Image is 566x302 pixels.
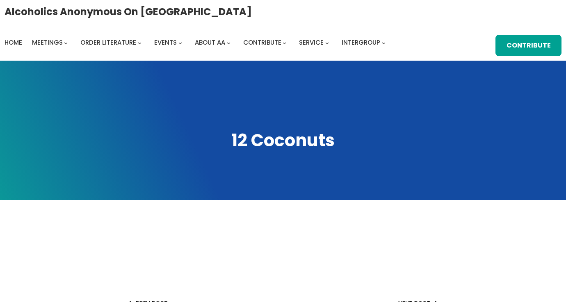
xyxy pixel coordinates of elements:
[32,37,63,48] a: Meetings
[64,41,68,44] button: Meetings submenu
[5,37,388,48] nav: Intergroup
[138,41,141,44] button: Order Literature submenu
[154,38,177,47] span: Events
[243,38,281,47] span: Contribute
[195,37,225,48] a: About AA
[5,38,22,47] span: Home
[243,37,281,48] a: Contribute
[325,41,329,44] button: Service submenu
[342,37,380,48] a: Intergroup
[32,38,63,47] span: Meetings
[178,41,182,44] button: Events submenu
[80,38,136,47] span: Order Literature
[5,37,22,48] a: Home
[8,129,558,152] h1: 12 Coconuts
[227,41,231,44] button: About AA submenu
[382,41,386,44] button: Intergroup submenu
[299,38,324,47] span: Service
[283,41,286,44] button: Contribute submenu
[495,35,561,56] a: Contribute
[299,37,324,48] a: Service
[154,37,177,48] a: Events
[342,38,380,47] span: Intergroup
[5,3,252,20] a: Alcoholics Anonymous on [GEOGRAPHIC_DATA]
[195,38,225,47] span: About AA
